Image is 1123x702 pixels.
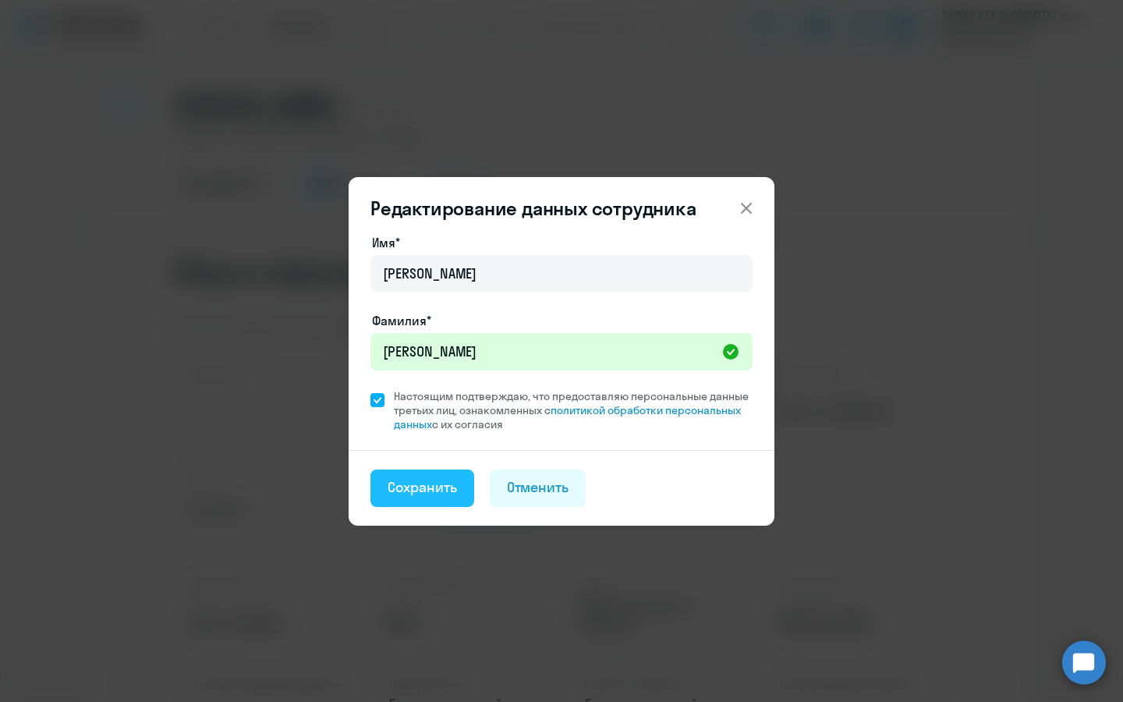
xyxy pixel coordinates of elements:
a: политикой обработки персональных данных [394,403,741,431]
span: Настоящим подтверждаю, что предоставляю персональные данные третьих лиц, ознакомленных с с их сог... [394,389,753,431]
header: Редактирование данных сотрудника [349,196,774,221]
button: Сохранить [370,470,474,507]
button: Отменить [490,470,586,507]
div: Сохранить [388,477,457,498]
label: Фамилия* [372,311,431,330]
div: Отменить [507,477,569,498]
